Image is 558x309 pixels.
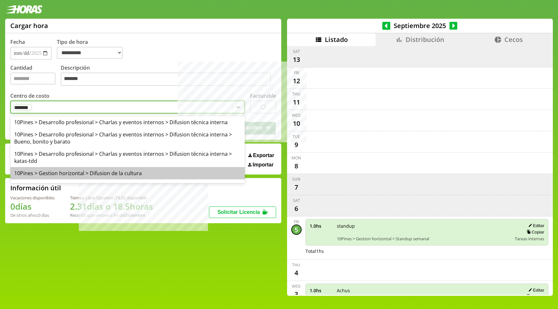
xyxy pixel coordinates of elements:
[526,287,544,293] button: Editar
[10,38,25,45] label: Fecha
[70,212,153,218] div: Recordá que vencen a fin de
[390,21,449,30] span: Septiembre 2025
[406,35,444,44] span: Distribución
[294,70,299,75] div: Fri
[217,209,260,215] span: Solicitar Licencia
[292,262,300,268] div: Thu
[70,201,153,212] h1: 2.31 días o 18.5 horas
[209,206,276,218] button: Solicitar Licencia
[337,223,511,229] span: standup
[250,92,276,99] label: Facturable
[10,184,61,192] h2: Información útil
[292,91,300,97] div: Thu
[291,289,302,299] div: 3
[10,148,245,167] div: 10Pines > Desarrollo profesional > Charlas y eventos internos > Difusion técnica interna > katas-tdd
[246,152,276,159] button: Exportar
[10,21,48,30] h1: Cargar hora
[10,64,61,88] label: Cantidad
[10,92,49,99] label: Centro de costo
[515,236,544,242] span: Tareas internas
[57,38,128,60] label: Tipo de hora
[526,223,544,228] button: Editar
[291,75,302,86] div: 12
[292,113,301,118] div: Wed
[10,128,245,148] div: 10Pines > Desarrollo profesional > Charlas y eventos internos > Difusion técnica interna > Bueno,...
[124,212,145,218] b: Diciembre
[291,118,302,128] div: 10
[337,287,511,294] span: Achus
[10,212,55,218] div: De otros años: 0 días
[292,284,301,289] div: Wed
[291,224,302,235] div: 5
[525,294,544,299] button: Copiar
[291,203,302,214] div: 6
[325,35,348,44] span: Listado
[291,182,302,192] div: 7
[61,73,271,86] textarea: Descripción
[294,219,299,224] div: Fri
[10,116,245,128] div: 10Pines > Desarrollo profesional > Charlas y eventos internos > Difusion técnica interna
[292,176,300,182] div: Sun
[253,153,274,158] span: Exportar
[293,134,300,139] div: Tue
[10,73,56,85] input: Cantidad
[287,46,553,295] div: scrollable content
[293,49,300,54] div: Sat
[291,161,302,171] div: 8
[525,229,544,235] button: Copiar
[10,195,55,201] div: Vacaciones disponibles
[291,54,302,65] div: 13
[305,248,549,254] div: Total 1 hs
[310,287,332,294] span: 1.0 hs
[293,198,300,203] div: Sat
[291,139,302,150] div: 9
[10,201,55,212] h1: 0 días
[61,64,276,88] label: Descripción
[337,236,511,242] span: 10Pines > Gestion horizontal > Standup semanal
[5,5,43,14] img: logotipo
[504,35,523,44] span: Cecos
[310,223,332,229] span: 1.0 hs
[291,268,302,278] div: 4
[292,155,301,161] div: Mon
[70,195,153,201] div: Tiempo Libre Optativo (TiLO) disponible
[291,97,302,107] div: 11
[57,47,123,59] select: Tipo de hora
[10,167,245,179] div: 10Pines > Gestion horizontal > Difusion de la cultura
[253,162,274,168] span: Importar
